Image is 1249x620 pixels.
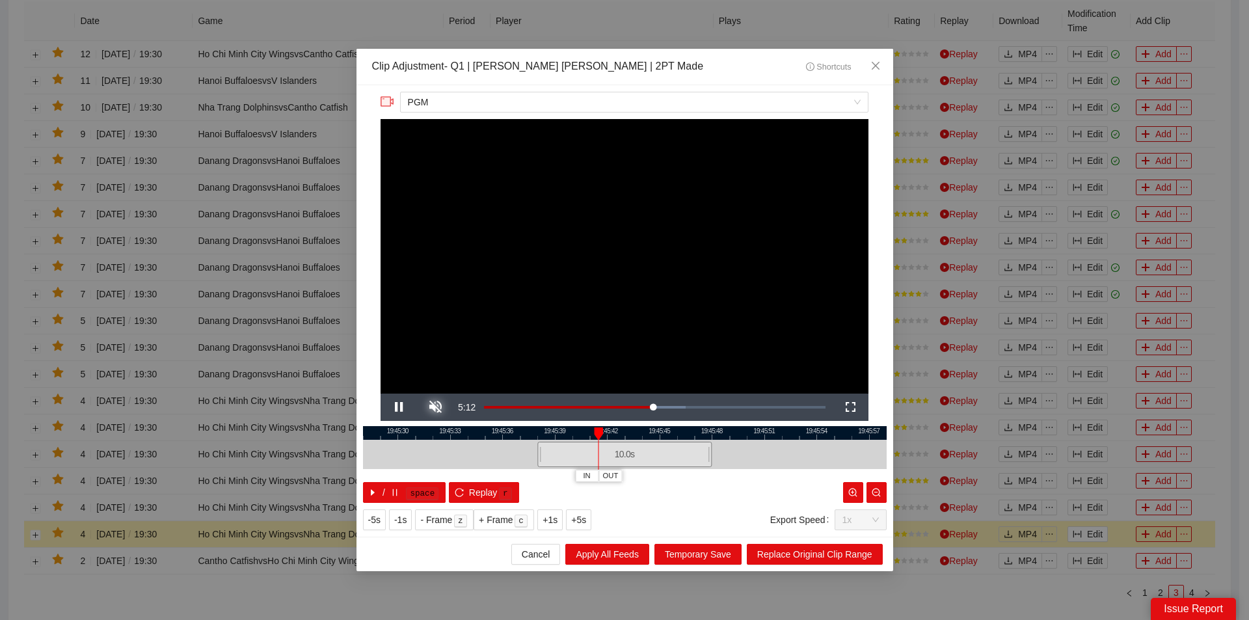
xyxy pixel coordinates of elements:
[842,510,879,530] span: 1x
[832,394,868,421] button: Fullscreen
[389,509,412,530] button: -1s
[484,406,826,409] div: Progress Bar
[363,482,446,503] button: caret-right/pausespace
[870,61,881,71] span: close
[770,509,835,530] label: Export Speed
[598,470,622,482] button: OUT
[363,509,386,530] button: -5s
[806,62,814,71] span: info-circle
[515,515,528,528] kbd: c
[511,544,561,565] button: Cancel
[469,485,498,500] span: Replay
[372,59,704,74] div: Clip Adjustment - Q1 | [PERSON_NAME] [PERSON_NAME] | 2PT Made
[381,394,417,421] button: Pause
[806,62,851,72] span: Shortcuts
[408,92,861,112] span: PGM
[872,488,881,498] span: zoom-out
[575,470,598,482] button: IN
[381,119,868,394] div: Video Player
[458,402,476,412] span: 5:12
[848,488,857,498] span: zoom-in
[454,515,467,528] kbd: z
[537,509,563,530] button: +1s
[757,547,872,561] span: Replace Original Clip Range
[390,488,399,498] span: pause
[406,487,438,500] kbd: space
[449,482,518,503] button: reloadReplayr
[499,487,512,500] kbd: r
[394,513,407,527] span: -1s
[479,513,513,527] span: + Frame
[571,513,586,527] span: +5s
[866,482,887,503] button: zoom-out
[420,513,452,527] span: - Frame
[543,513,557,527] span: +1s
[417,394,453,421] button: Unmute
[565,544,649,565] button: Apply All Feeds
[368,513,381,527] span: -5s
[1151,598,1236,620] div: Issue Report
[537,442,712,467] div: 10.0 s
[747,544,883,565] button: Replace Original Clip Range
[566,509,591,530] button: +5s
[843,482,863,503] button: zoom-in
[522,547,550,561] span: Cancel
[654,544,742,565] button: Temporary Save
[415,509,474,530] button: - Framez
[603,470,619,482] span: OUT
[455,488,464,498] span: reload
[665,547,731,561] span: Temporary Save
[576,547,639,561] span: Apply All Feeds
[381,95,394,108] span: video-camera
[368,488,377,498] span: caret-right
[858,49,893,84] button: Close
[474,509,534,530] button: + Framec
[583,470,590,482] span: IN
[383,485,385,500] span: /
